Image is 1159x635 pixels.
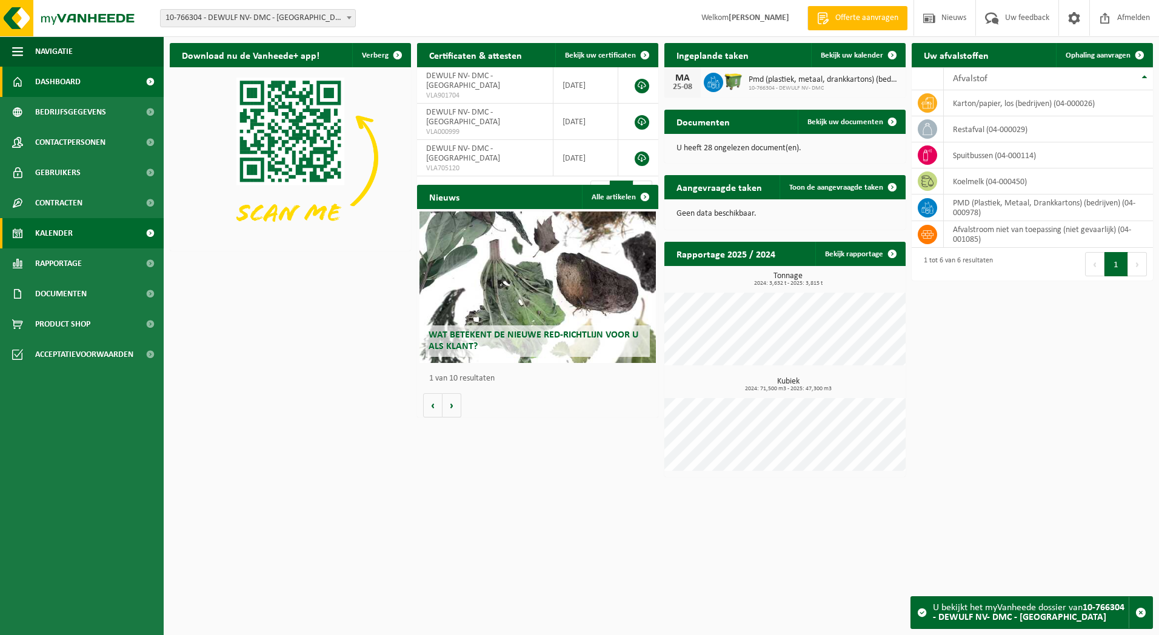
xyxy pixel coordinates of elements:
span: Rapportage [35,248,82,279]
span: Bedrijfsgegevens [35,97,106,127]
span: Acceptatievoorwaarden [35,339,133,370]
strong: 10-766304 - DEWULF NV- DMC - [GEOGRAPHIC_DATA] [933,603,1124,622]
span: Bekijk uw kalender [821,52,883,59]
span: 2024: 71,500 m3 - 2025: 47,300 m3 [670,386,906,392]
td: karton/papier, los (bedrijven) (04-000026) [944,90,1153,116]
span: VLA901704 [426,91,544,101]
a: Bekijk uw documenten [798,110,904,134]
span: Pmd (plastiek, metaal, drankkartons) (bedrijven) [749,75,900,85]
span: Ophaling aanvragen [1066,52,1131,59]
span: VLA000999 [426,127,544,137]
h2: Download nu de Vanheede+ app! [170,43,332,67]
span: DEWULF NV- DMC - [GEOGRAPHIC_DATA] [426,144,500,163]
h2: Ingeplande taken [664,43,761,67]
button: Next [1128,252,1147,276]
span: Toon de aangevraagde taken [789,184,883,191]
span: Contracten [35,188,82,218]
a: Bekijk rapportage [815,242,904,266]
p: Geen data beschikbaar. [676,210,893,218]
button: Verberg [352,43,410,67]
div: 25-08 [670,83,695,91]
td: restafval (04-000029) [944,116,1153,142]
span: Bekijk uw certificaten [565,52,636,59]
span: Afvalstof [953,74,987,84]
h2: Uw afvalstoffen [912,43,1001,67]
td: [DATE] [553,67,618,104]
span: 2024: 3,632 t - 2025: 3,815 t [670,281,906,287]
span: Navigatie [35,36,73,67]
strong: [PERSON_NAME] [729,13,789,22]
h2: Aangevraagde taken [664,175,774,199]
h2: Documenten [664,110,742,133]
div: 1 tot 6 van 6 resultaten [918,251,993,278]
td: PMD (Plastiek, Metaal, Drankkartons) (bedrijven) (04-000978) [944,194,1153,221]
h3: Kubiek [670,377,906,392]
span: Wat betekent de nieuwe RED-richtlijn voor u als klant? [429,330,638,351]
a: Bekijk uw certificaten [555,43,657,67]
div: U bekijkt het myVanheede dossier van [933,597,1129,628]
button: Volgende [443,393,461,417]
span: Contactpersonen [35,127,105,158]
p: 1 van 10 resultaten [429,374,652,383]
span: Offerte aanvragen [832,12,901,24]
img: Download de VHEPlus App [170,67,411,248]
span: Dashboard [35,67,81,97]
h2: Rapportage 2025 / 2024 [664,242,787,265]
span: 10-766304 - DEWULF NV- DMC - RUMBEKE [161,10,355,27]
td: spuitbussen (04-000114) [944,142,1153,168]
a: Alle artikelen [582,185,657,209]
span: DEWULF NV- DMC - [GEOGRAPHIC_DATA] [426,108,500,127]
img: WB-1100-HPE-GN-50 [723,71,744,91]
td: afvalstroom niet van toepassing (niet gevaarlijk) (04-001085) [944,221,1153,248]
div: MA [670,73,695,83]
span: Product Shop [35,309,90,339]
span: DEWULF NV- DMC - [GEOGRAPHIC_DATA] [426,71,500,90]
button: Vorige [423,393,443,417]
a: Toon de aangevraagde taken [780,175,904,199]
h2: Nieuws [417,185,472,208]
td: [DATE] [553,104,618,140]
span: 10-766304 - DEWULF NV- DMC [749,85,900,92]
button: Previous [1085,252,1104,276]
a: Bekijk uw kalender [811,43,904,67]
a: Offerte aanvragen [807,6,907,30]
span: Documenten [35,279,87,309]
td: koelmelk (04-000450) [944,168,1153,194]
button: 1 [1104,252,1128,276]
span: Gebruikers [35,158,81,188]
span: Verberg [362,52,389,59]
a: Ophaling aanvragen [1056,43,1152,67]
span: 10-766304 - DEWULF NV- DMC - RUMBEKE [160,9,356,27]
td: [DATE] [553,140,618,176]
span: VLA705120 [426,164,544,173]
p: U heeft 28 ongelezen document(en). [676,144,893,153]
span: Bekijk uw documenten [807,118,883,126]
h2: Certificaten & attesten [417,43,534,67]
a: Wat betekent de nieuwe RED-richtlijn voor u als klant? [419,211,656,363]
span: Kalender [35,218,73,248]
h3: Tonnage [670,272,906,287]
